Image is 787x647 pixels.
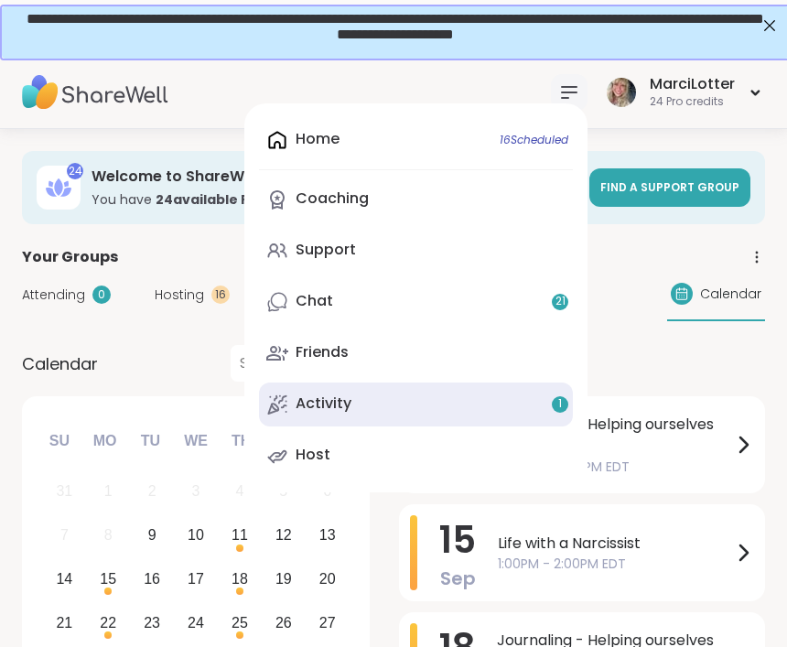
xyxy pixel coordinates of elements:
[498,555,732,574] span: 1:00PM - 2:00PM EDT
[177,472,216,512] div: Not available Wednesday, September 3rd, 2025
[235,479,243,503] div: 4
[296,394,351,414] div: Activity
[144,610,160,635] div: 23
[296,240,356,260] div: Support
[232,523,248,547] div: 11
[89,603,128,642] div: Choose Monday, September 22nd, 2025
[600,179,739,195] span: Find a support group
[296,342,349,362] div: Friends
[221,560,260,599] div: Choose Thursday, September 18th, 2025
[89,472,128,512] div: Not available Monday, September 1st, 2025
[439,514,476,566] span: 15
[211,286,230,304] div: 16
[275,566,292,591] div: 19
[45,472,84,512] div: Not available Sunday, August 31st, 2025
[259,383,573,426] a: Activity1
[319,610,336,635] div: 27
[259,178,573,221] a: Coaching
[144,566,160,591] div: 16
[319,566,336,591] div: 20
[148,479,156,503] div: 2
[100,566,116,591] div: 15
[133,516,172,555] div: Choose Tuesday, September 9th, 2025
[104,523,113,547] div: 8
[89,516,128,555] div: Not available Monday, September 8th, 2025
[275,610,292,635] div: 26
[296,189,369,209] div: Coaching
[264,603,303,642] div: Choose Friday, September 26th, 2025
[498,533,732,555] span: Life with a Narcissist
[296,291,333,311] div: Chat
[319,523,336,547] div: 13
[188,610,204,635] div: 24
[133,603,172,642] div: Choose Tuesday, September 23rd, 2025
[56,610,72,635] div: 21
[22,351,98,376] span: Calendar
[307,516,347,555] div: Choose Saturday, September 13th, 2025
[45,603,84,642] div: Choose Sunday, September 21st, 2025
[221,472,260,512] div: Not available Thursday, September 4th, 2025
[188,523,204,547] div: 10
[232,610,248,635] div: 25
[558,396,562,412] span: 1
[89,560,128,599] div: Choose Monday, September 15th, 2025
[221,421,262,461] div: Th
[92,167,578,187] h3: Welcome to ShareWell
[84,421,124,461] div: Mo
[607,78,636,107] img: MarciLotter
[589,168,750,207] a: Find a support group
[22,286,85,305] span: Attending
[307,560,347,599] div: Choose Saturday, September 20th, 2025
[650,94,735,110] div: 24 Pro credits
[56,566,72,591] div: 14
[130,421,170,461] div: Tu
[497,458,732,477] span: 5:00PM - 6:00PM EDT
[188,566,204,591] div: 17
[177,603,216,642] div: Choose Wednesday, September 24th, 2025
[92,286,111,304] div: 0
[192,479,200,503] div: 3
[45,560,84,599] div: Choose Sunday, September 14th, 2025
[440,566,476,591] span: Sep
[56,479,72,503] div: 31
[67,163,83,179] div: 24
[221,603,260,642] div: Choose Thursday, September 25th, 2025
[133,472,172,512] div: Not available Tuesday, September 2nd, 2025
[264,560,303,599] div: Choose Friday, September 19th, 2025
[259,434,573,478] a: Host
[259,331,573,375] a: Friends
[22,60,168,124] img: ShareWell Nav Logo
[259,229,573,273] a: Support
[177,516,216,555] div: Choose Wednesday, September 10th, 2025
[497,414,732,458] span: Journaling - Helping ourselves grow!
[104,479,113,503] div: 1
[39,421,80,461] div: Su
[92,190,578,209] h3: You have to book a coaching group.
[555,294,566,309] span: 21
[155,286,204,305] span: Hosting
[700,285,761,304] span: Calendar
[176,421,216,461] div: We
[221,516,260,555] div: Choose Thursday, September 11th, 2025
[45,516,84,555] div: Not available Sunday, September 7th, 2025
[177,560,216,599] div: Choose Wednesday, September 17th, 2025
[148,523,156,547] div: 9
[232,566,248,591] div: 18
[100,610,116,635] div: 22
[133,560,172,599] div: Choose Tuesday, September 16th, 2025
[60,523,69,547] div: 7
[296,445,330,465] div: Host
[307,603,347,642] div: Choose Saturday, September 27th, 2025
[22,246,118,268] span: Your Groups
[156,190,318,209] b: 24 available Pro credit s
[264,516,303,555] div: Choose Friday, September 12th, 2025
[259,280,573,324] a: Chat21
[275,523,292,547] div: 12
[650,74,735,94] div: MarciLotter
